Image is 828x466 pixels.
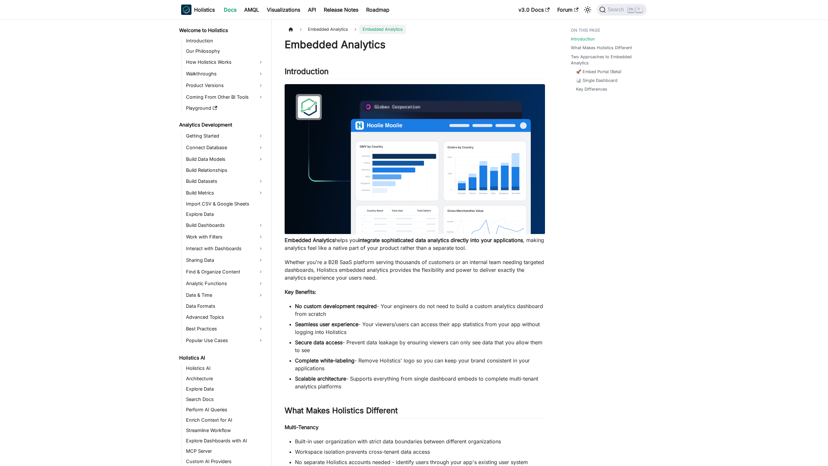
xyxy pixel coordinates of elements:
[181,5,191,15] img: Holistics
[295,357,545,372] li: - Remove Holistics' logo so you can keep your brand consistent in your applications
[184,47,266,56] a: Our Philosophy
[184,335,266,346] a: Popular Use Cases
[240,5,263,15] a: AMQL
[184,210,266,219] a: Explore Data
[184,80,266,91] a: Product Versions
[295,448,545,456] li: Workspace isolation prevents cross-tenant data access
[285,25,545,34] nav: Breadcrumbs
[184,457,266,466] a: Custom AI Providers
[184,131,266,141] a: Getting Started
[194,6,215,14] b: Holistics
[305,25,351,34] span: Embedded Analytics
[184,154,266,164] a: Build Data Models
[295,338,545,354] li: - Prevent data leakage by ensuring viewers can only see data that you allow them to see
[576,86,607,92] a: Key Differences
[184,166,266,175] a: Build Relationships
[285,237,335,243] strong: Embedded Analytics
[285,67,545,79] h2: Introduction
[285,406,545,418] h2: What Makes Holistics Different
[263,5,304,15] a: Visualizations
[184,69,266,79] a: Walkthroughs
[358,237,523,243] strong: integrate sophisticated data analytics directly into your applications
[295,321,358,327] strong: Seamless user experience
[184,232,266,242] a: Work with Filters
[295,438,545,445] li: Built-in user organization with strict data boundaries between different organizations
[184,243,266,254] a: Interact with Dashboards
[184,416,266,425] a: Enrich Context for AI
[184,447,266,456] a: MCP Server
[220,5,240,15] a: Docs
[184,92,266,102] a: Coming From Other BI Tools
[184,426,266,435] a: Streamline Workflow
[184,405,266,414] a: Perform AI Queries
[295,303,377,309] strong: No custom development required
[184,176,266,186] a: Build Datasets
[184,290,266,300] a: Date & Time
[295,320,545,336] li: - Your viewers/users can access their app statistics from your app without logging into Holistics
[515,5,553,15] a: v3.0 Docs
[184,364,266,373] a: Holistics AI
[184,36,266,45] a: Introduction
[184,255,266,265] a: Sharing Data
[285,289,316,295] strong: Key Benefits:
[184,374,266,383] a: Architecture
[295,375,545,390] li: - Supports everything from single dashboard embeds to complete multi-tenant analytics platforms
[571,54,643,66] a: Two Approaches to Embedded Analytics
[576,77,617,83] a: 📊 Single Dashboard
[597,4,647,16] button: Search (Ctrl+K)
[285,38,545,51] h1: Embedded Analytics
[304,5,320,15] a: API
[184,324,266,334] a: Best Practices
[285,424,319,430] strong: Multi-Tenancy
[583,5,593,15] button: Switch between dark and light mode (currently light mode)
[184,267,266,277] a: Find & Organize Content
[184,142,266,153] a: Connect Database
[184,104,266,113] a: Playground
[177,353,266,362] a: Holistics AI
[184,436,266,445] a: Explore Dashboards with AI
[184,220,266,230] a: Build Dashboards
[184,199,266,208] a: Import CSV & Google Sheets
[175,19,272,466] nav: Docs sidebar
[184,278,266,289] a: Analytic Functions
[184,312,266,322] a: Advanced Topics
[285,236,545,252] p: helps you , making analytics feel like a native part of your product rather than a separate tool.
[362,5,393,15] a: Roadmap
[295,458,545,466] li: No separate Holistics accounts needed - identify users through your app's existing user system
[177,120,266,129] a: Analytics Development
[184,384,266,394] a: Explore Data
[177,26,266,35] a: Welcome to Holistics
[285,258,545,282] p: Whether you're a B2B SaaS platform serving thousands of customers or an internal team needing tar...
[184,57,266,67] a: How Holistics Works
[295,357,354,364] strong: Complete white-labeling
[181,5,215,15] a: HolisticsHolistics
[320,5,362,15] a: Release Notes
[295,302,545,318] li: - Your engineers do not need to build a custom analytics dashboard from scratch
[295,339,343,346] strong: Secure data access
[184,188,266,198] a: Build Metrics
[606,7,628,13] span: Search
[285,25,297,34] a: Home page
[285,84,545,234] img: Embedded Dashboard
[576,69,622,75] a: 🚀 Embed Portal (Beta)
[553,5,582,15] a: Forum
[359,25,406,34] span: Embedded Analytics
[636,6,642,12] kbd: K
[295,375,346,382] strong: Scalable architecture
[184,302,266,311] a: Data Formats
[571,45,632,51] a: What Makes Holistics Different
[571,36,595,42] a: Introduction
[184,395,266,404] a: Search Docs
